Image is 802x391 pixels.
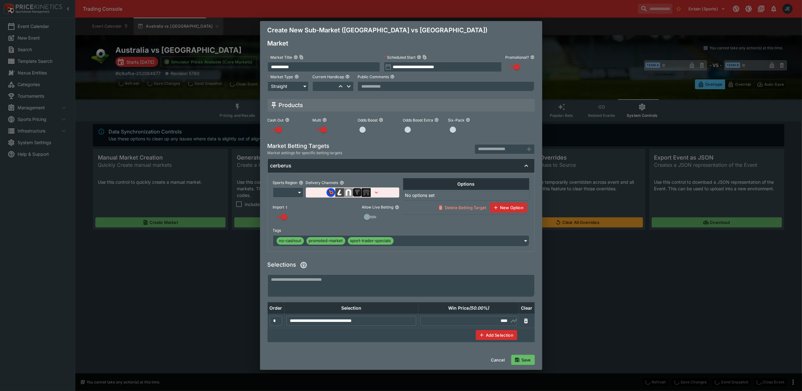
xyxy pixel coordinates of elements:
[466,118,470,122] button: Six-Pack
[390,74,395,79] button: Public Comments
[279,101,303,109] h5: Products
[286,205,290,209] button: Import
[519,302,534,314] th: Clear
[395,205,399,209] button: Allow Live Betting
[506,55,529,60] p: Promotional?
[403,190,529,200] td: No options set
[358,74,389,79] p: Public Comments
[260,21,542,39] div: Create New Sub-Market ([GEOGRAPHIC_DATA] vs [GEOGRAPHIC_DATA])
[298,259,309,271] button: Paste/Type a csv of selections prices here. When typing, a selection will be created as you creat...
[299,181,303,185] button: Sports Region
[277,238,304,244] span: no-cashout
[268,74,293,79] p: Market Type
[306,180,338,185] p: Delivery Channels
[268,302,284,314] th: Order
[530,55,535,59] button: Promotional?
[294,55,298,59] button: Market TitleCopy To Clipboard
[312,74,344,79] p: Current Handicap
[268,81,309,91] div: Straight
[469,305,489,311] em: ( 50.00 %)
[322,118,327,122] button: Multi
[434,118,439,122] button: Odds Boost Extra
[312,117,321,123] p: Multi
[362,204,394,210] p: Allow Live Betting
[284,302,418,314] th: Selection
[418,302,519,314] th: Win Price
[417,55,421,59] button: Scheduled StartCopy To Clipboard
[348,238,394,244] span: sport-trader-specials
[403,178,529,190] th: Options
[273,180,298,185] p: Sports Region
[344,188,353,197] img: brand
[268,117,284,123] p: Cash Out
[327,188,335,197] img: brand
[511,355,535,365] button: Save
[490,203,527,213] button: New Option
[340,181,344,185] button: Delivery Channels
[476,330,517,340] button: Add Selection
[268,142,343,149] h5: Market Betting Targets
[345,74,350,79] button: Current Handicap
[384,55,416,60] p: Scheduled Start
[270,162,292,169] h6: cerberus
[362,188,371,197] img: brand
[379,118,383,122] button: Odds Boost
[285,118,289,122] button: Cash Out
[448,117,465,123] p: Six-Pack
[273,228,281,233] p: Tags
[295,74,299,79] button: Market Type
[487,355,509,365] button: Cancel
[353,188,362,197] img: brand
[273,204,284,210] p: Import
[358,117,378,123] p: Odds Boost
[268,150,343,156] span: Market settings for specific betting targets
[403,117,433,123] p: Odds Boost Extra
[306,238,345,244] span: promoted-market
[435,203,490,213] button: Delete Betting Target
[268,39,289,47] h4: Market
[422,55,427,59] button: Copy To Clipboard
[299,55,304,59] button: Copy To Clipboard
[268,259,309,271] h5: Selections
[335,188,344,197] img: brand
[268,55,292,60] p: Market Title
